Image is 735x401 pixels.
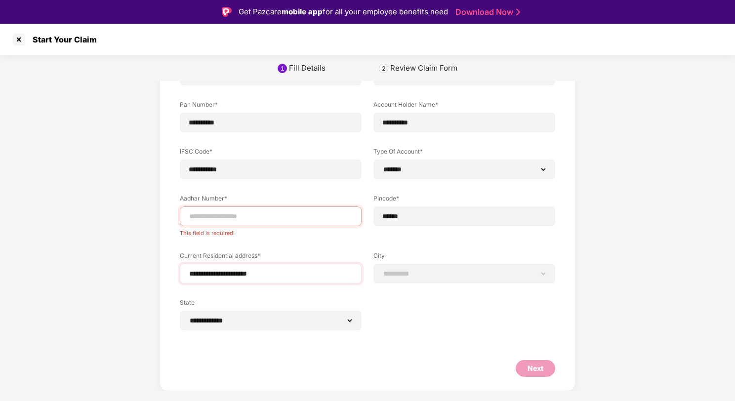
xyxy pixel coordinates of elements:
label: City [373,251,555,264]
div: 1 [281,65,285,72]
label: Current Residential address* [180,251,362,264]
div: This field is required! [180,226,362,237]
label: Account Holder Name* [373,100,555,113]
img: Stroke [516,7,520,17]
div: Next [528,363,543,374]
label: Aadhar Number* [180,194,362,206]
label: Type Of Account* [373,147,555,160]
img: Logo [222,7,232,17]
div: Review Claim Form [390,63,457,73]
label: Pan Number* [180,100,362,113]
div: Start Your Claim [27,35,97,44]
strong: mobile app [282,7,323,16]
label: Pincode* [373,194,555,206]
label: State [180,298,362,311]
div: 2 [382,65,386,72]
a: Download Now [455,7,517,17]
label: IFSC Code* [180,147,362,160]
div: Fill Details [289,63,326,73]
div: Get Pazcare for all your employee benefits need [239,6,448,18]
